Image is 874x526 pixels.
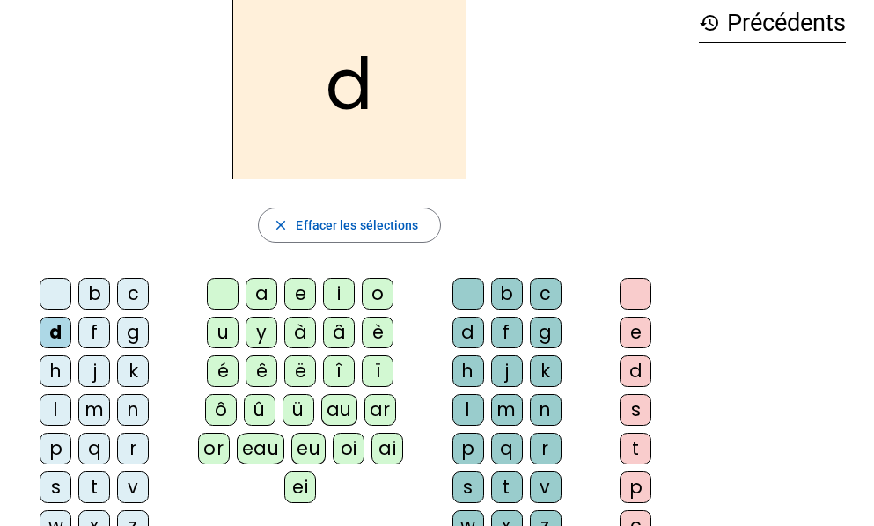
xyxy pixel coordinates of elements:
[246,317,277,348] div: y
[530,433,562,464] div: r
[78,471,110,503] div: t
[620,355,651,387] div: d
[117,433,149,464] div: r
[452,394,484,426] div: l
[491,278,523,310] div: b
[530,394,562,426] div: n
[620,433,651,464] div: t
[491,394,523,426] div: m
[284,471,316,503] div: ei
[491,433,523,464] div: q
[371,433,403,464] div: ai
[530,278,562,310] div: c
[244,394,275,426] div: û
[207,317,239,348] div: u
[620,471,651,503] div: p
[323,317,355,348] div: â
[699,12,720,33] mat-icon: history
[237,433,285,464] div: eau
[296,215,418,236] span: Effacer les sélections
[364,394,396,426] div: ar
[117,355,149,387] div: k
[620,394,651,426] div: s
[323,278,355,310] div: i
[452,355,484,387] div: h
[291,433,326,464] div: eu
[117,471,149,503] div: v
[283,394,314,426] div: ü
[78,394,110,426] div: m
[40,394,71,426] div: l
[284,278,316,310] div: e
[284,355,316,387] div: ë
[491,471,523,503] div: t
[452,471,484,503] div: s
[321,394,357,426] div: au
[284,317,316,348] div: à
[452,433,484,464] div: p
[362,355,393,387] div: ï
[40,355,71,387] div: h
[362,278,393,310] div: o
[117,317,149,348] div: g
[117,278,149,310] div: c
[78,433,110,464] div: q
[323,355,355,387] div: î
[699,4,846,43] h3: Précédents
[205,394,237,426] div: ô
[530,471,562,503] div: v
[452,317,484,348] div: d
[491,317,523,348] div: f
[40,471,71,503] div: s
[620,317,651,348] div: e
[258,208,440,243] button: Effacer les sélections
[40,433,71,464] div: p
[246,278,277,310] div: a
[333,433,364,464] div: oi
[491,355,523,387] div: j
[273,217,289,233] mat-icon: close
[117,394,149,426] div: n
[78,317,110,348] div: f
[530,317,562,348] div: g
[246,355,277,387] div: ê
[530,355,562,387] div: k
[78,355,110,387] div: j
[362,317,393,348] div: è
[198,433,230,464] div: or
[40,317,71,348] div: d
[207,355,239,387] div: é
[78,278,110,310] div: b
